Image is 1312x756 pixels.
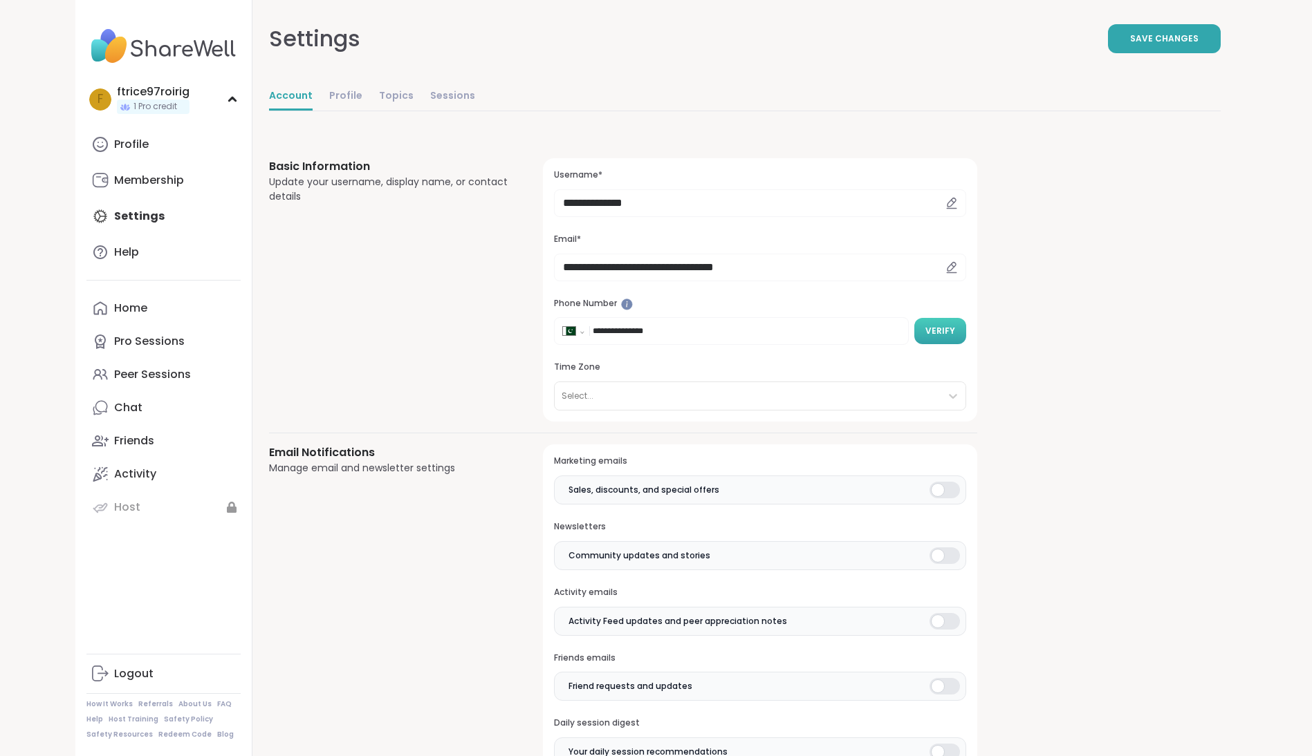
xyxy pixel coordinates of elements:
[86,128,241,161] a: Profile
[86,292,241,325] a: Home
[98,91,103,108] span: f
[138,699,173,709] a: Referrals
[554,521,965,533] h3: Newsletters
[86,164,241,197] a: Membership
[554,455,965,467] h3: Marketing emails
[1130,32,1199,45] span: Save Changes
[554,169,965,181] h3: Username*
[554,652,965,664] h3: Friends emails
[269,175,510,204] div: Update your username, display name, or contact details
[114,137,149,152] div: Profile
[86,715,103,724] a: Help
[178,699,212,709] a: About Us
[269,461,510,475] div: Manage email and newsletter settings
[329,83,362,111] a: Profile
[269,83,313,111] a: Account
[86,391,241,424] a: Chat
[86,730,153,739] a: Safety Resources
[114,173,184,188] div: Membership
[114,400,142,415] div: Chat
[554,361,965,373] h3: Time Zone
[569,680,692,692] span: Friend requests and updates
[554,587,965,598] h3: Activity emails
[114,301,147,316] div: Home
[117,84,190,100] div: ftrice97roirig
[86,358,241,391] a: Peer Sessions
[569,484,719,496] span: Sales, discounts, and special offers
[554,234,965,245] h3: Email*
[86,457,241,491] a: Activity
[114,500,140,515] div: Host
[86,22,241,70] img: ShareWell Nav Logo
[114,466,156,482] div: Activity
[269,22,360,55] div: Settings
[164,715,213,724] a: Safety Policy
[109,715,158,724] a: Host Training
[554,717,965,729] h3: Daily session digest
[86,657,241,690] a: Logout
[269,158,510,175] h3: Basic Information
[114,666,154,681] div: Logout
[114,367,191,382] div: Peer Sessions
[925,325,955,337] span: Verify
[569,615,787,627] span: Activity Feed updates and peer appreciation notes
[379,83,414,111] a: Topics
[1108,24,1221,53] button: Save Changes
[86,325,241,358] a: Pro Sessions
[621,299,633,310] iframe: Spotlight
[914,318,966,344] button: Verify
[114,334,185,349] div: Pro Sessions
[269,444,510,461] h3: Email Notifications
[430,83,475,111] a: Sessions
[569,549,710,562] span: Community updates and stories
[86,491,241,524] a: Host
[217,730,234,739] a: Blog
[86,424,241,457] a: Friends
[158,730,212,739] a: Redeem Code
[86,699,133,709] a: How It Works
[114,245,139,260] div: Help
[217,699,232,709] a: FAQ
[86,236,241,269] a: Help
[554,298,965,310] h3: Phone Number
[114,433,154,448] div: Friends
[133,101,177,113] span: 1 Pro credit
